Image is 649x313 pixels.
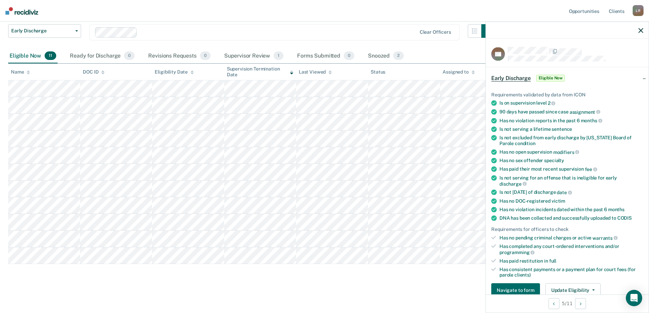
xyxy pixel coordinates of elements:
[491,283,543,297] a: Navigate to form link
[499,109,643,115] div: 90 days have passed since case
[499,235,643,241] div: Has no pending criminal charges or active
[499,258,643,264] div: Has paid restitution in
[11,69,30,75] div: Name
[83,69,105,75] div: DOC ID
[515,141,536,146] span: condition
[499,215,643,221] div: DNA has been collected and successfully uploaded to
[499,149,643,155] div: Has no open supervision
[499,100,643,106] div: Is on supervision level
[491,226,643,232] div: Requirements for officers to check
[617,215,632,221] span: CODIS
[499,198,643,204] div: Has no DOC-registered
[557,190,572,195] span: date
[486,294,649,312] div: 5 / 11
[499,181,527,186] span: discharge
[5,7,38,15] img: Recidiviz
[553,149,580,155] span: modifiers
[499,189,643,195] div: Is not [DATE] of discharge
[227,66,293,78] div: Supervision Termination Date
[296,49,356,64] div: Forms Submitted
[367,49,405,64] div: Snoozed
[592,235,618,240] span: warrants
[570,109,600,114] span: assignment
[544,158,564,163] span: specialty
[124,51,135,60] span: 0
[585,167,597,172] span: fee
[420,29,451,35] div: Clear officers
[514,272,531,278] span: clients)
[486,67,649,89] div: Early DischargeEligible Now
[499,118,643,124] div: Has no violation reports in the past 6
[499,207,643,213] div: Has no violation incidents dated within the past 6
[552,126,572,132] span: sentence
[147,49,212,64] div: Revisions Requests
[155,69,194,75] div: Eligibility Date
[545,283,601,297] button: Update Eligibility
[299,69,332,75] div: Last Viewed
[443,69,475,75] div: Assigned to
[499,175,643,187] div: Is not serving for an offense that is ineligible for early
[548,298,559,309] button: Previous Opportunity
[548,100,556,106] span: 2
[499,166,643,172] div: Has paid their most recent supervision
[549,258,556,263] span: full
[8,49,58,64] div: Eligible Now
[633,5,644,16] div: L R
[223,49,285,64] div: Supervisor Review
[344,51,354,60] span: 0
[499,250,535,255] span: programming
[499,244,643,255] div: Has completed any court-ordered interventions and/or
[499,158,643,163] div: Has no sex offender
[68,49,136,64] div: Ready for Discharge
[499,266,643,278] div: Has consistent payments or a payment plan for court fees (for parole
[11,28,73,34] span: Early Discharge
[274,51,283,60] span: 1
[608,207,624,212] span: months
[575,298,586,309] button: Next Opportunity
[200,51,211,60] span: 0
[393,51,404,60] span: 2
[499,126,643,132] div: Is not serving a lifetime
[371,69,385,75] div: Status
[626,290,642,306] div: Open Intercom Messenger
[581,118,602,123] span: months
[552,198,565,204] span: victim
[491,92,643,97] div: Requirements validated by data from ICON
[536,75,565,81] span: Eligible Now
[45,51,56,60] span: 11
[491,283,540,297] button: Navigate to form
[491,75,531,81] span: Early Discharge
[499,135,643,146] div: Is not excluded from early discharge by [US_STATE] Board of Parole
